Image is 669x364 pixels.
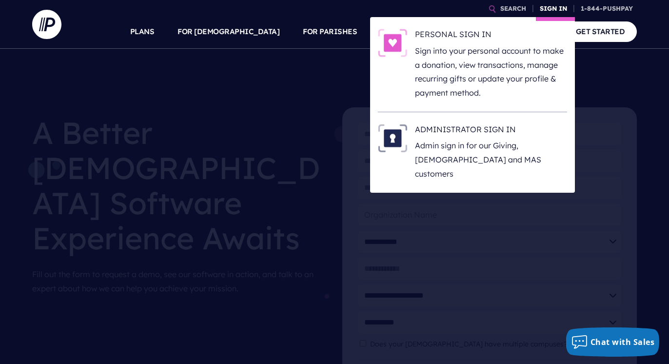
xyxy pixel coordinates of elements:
[177,15,279,49] a: FOR [DEMOGRAPHIC_DATA]
[378,29,567,100] a: PERSONAL SIGN IN - Illustration PERSONAL SIGN IN Sign into your personal account to make a donati...
[130,15,155,49] a: PLANS
[303,15,357,49] a: FOR PARISHES
[566,327,660,357] button: Chat with Sales
[378,124,567,181] a: ADMINISTRATOR SIGN IN - Illustration ADMINISTRATOR SIGN IN Admin sign in for our Giving, [DEMOGRA...
[564,21,637,41] a: GET STARTED
[380,15,424,49] a: SOLUTIONS
[415,44,567,100] p: Sign into your personal account to make a donation, view transactions, manage recurring gifts or ...
[415,29,567,43] h6: PERSONAL SIGN IN
[378,124,407,152] img: ADMINISTRATOR SIGN IN - Illustration
[415,139,567,181] p: Admin sign in for our Giving, [DEMOGRAPHIC_DATA] and MAS customers
[590,337,655,347] span: Chat with Sales
[378,29,407,57] img: PERSONAL SIGN IN - Illustration
[504,15,540,49] a: COMPANY
[415,124,567,139] h6: ADMINISTRATOR SIGN IN
[447,15,481,49] a: EXPLORE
